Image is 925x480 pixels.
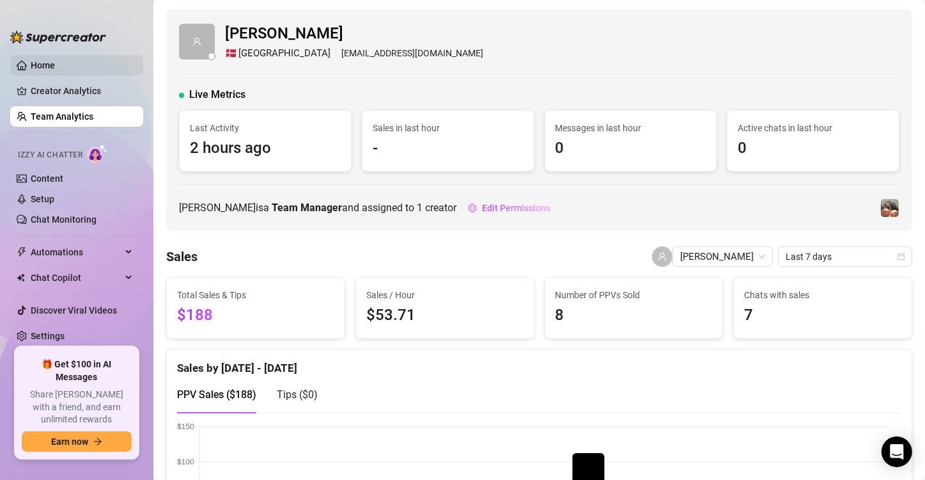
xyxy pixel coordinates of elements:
span: Izzy AI Chatter [18,149,82,161]
span: calendar [898,253,905,260]
h4: Sales [166,248,198,266]
span: 1 [417,202,423,214]
span: [PERSON_NAME] [225,22,483,46]
span: Automations [31,242,121,262]
span: Live Metrics [189,87,245,102]
span: Messages in last hour [556,121,706,135]
span: PPV Sales ( $188 ) [177,388,256,401]
span: Total Sales & Tips [177,288,334,302]
span: Chats with sales [744,288,901,302]
span: 8 [556,303,713,328]
img: AI Chatter [88,144,107,163]
a: Settings [31,331,65,341]
span: Michael [680,247,765,266]
a: Setup [31,194,54,204]
span: arrow-right [93,437,102,446]
span: Sales / Hour [366,288,524,302]
div: [EMAIL_ADDRESS][DOMAIN_NAME] [225,46,483,61]
span: $188 [177,303,334,328]
a: Chat Monitoring [31,214,97,225]
img: logo-BBDzfeDw.svg [10,31,106,44]
span: 🇩🇰 [225,46,237,61]
span: 2 hours ago [190,136,341,161]
a: Team Analytics [31,111,93,122]
span: Edit Permissions [482,203,550,213]
span: 0 [556,136,706,161]
span: Share [PERSON_NAME] with a friend, and earn unlimited rewards [22,388,132,426]
a: Creator Analytics [31,81,133,101]
span: [GEOGRAPHIC_DATA] [238,46,330,61]
span: Number of PPVs Sold [556,288,713,302]
button: Edit Permissions [467,198,551,218]
span: - [373,136,524,161]
span: 🎁 Get $100 in AI Messages [22,358,132,383]
img: Mina [881,199,899,217]
span: Earn now [51,436,88,447]
span: Last Activity [190,121,341,135]
span: user [192,37,201,46]
a: Home [31,60,55,70]
a: Discover Viral Videos [31,305,117,316]
span: Tips ( $0 ) [277,388,318,401]
a: Content [31,173,63,184]
div: Open Intercom Messenger [882,436,912,467]
img: Chat Copilot [17,273,25,282]
div: Sales by [DATE] - [DATE] [177,349,901,377]
span: setting [468,204,477,212]
span: 7 [744,303,901,328]
button: Earn nowarrow-right [22,431,132,452]
b: Team Manager [272,202,342,214]
span: $53.71 [366,303,524,328]
span: 0 [738,136,889,161]
span: thunderbolt [17,247,27,257]
span: [PERSON_NAME] is a and assigned to creator [179,200,456,216]
span: Chat Copilot [31,268,121,288]
span: Active chats in last hour [738,121,889,135]
span: Sales in last hour [373,121,524,135]
span: Last 7 days [786,247,905,266]
span: user [658,252,667,261]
